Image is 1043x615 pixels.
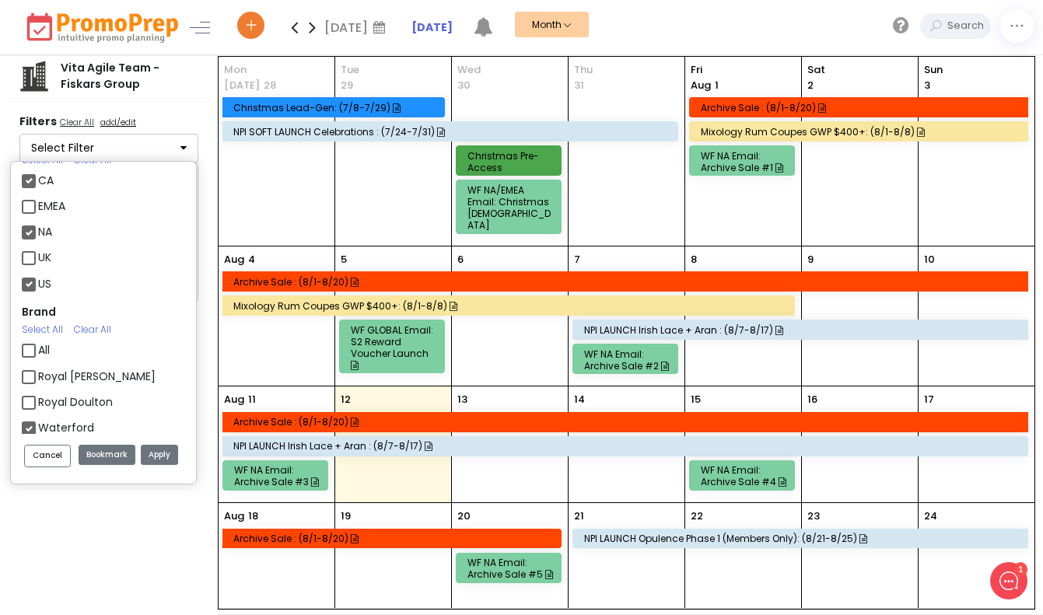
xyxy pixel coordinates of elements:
[248,508,258,524] p: 18
[50,60,199,93] div: Vita Agile Team - Fiskars Group
[807,392,817,407] p: 16
[584,533,1022,544] div: NPI LAUNCH Opulence Phase 1 (Members Only): (8/21-8/25)
[233,102,439,114] div: Christmas Lead-Gen: (7/8-7/29)
[38,224,52,240] label: NA
[38,276,51,292] label: US
[807,508,820,524] p: 23
[224,78,260,93] p: [DATE]
[264,78,276,93] p: 28
[60,116,94,128] u: Clear All
[224,392,244,407] p: Aug
[701,126,1022,138] div: Mixology Rum Coupes GWP $400+: (8/1-8/8)
[38,369,156,385] label: Royal [PERSON_NAME]
[22,153,63,166] a: Select All
[224,508,244,524] p: Aug
[691,392,701,407] p: 15
[38,394,113,411] label: Royal Doulton
[24,445,71,467] button: Cancel
[807,78,814,93] p: 2
[22,323,63,336] a: Select All
[807,62,912,78] span: Sat
[574,62,679,78] span: Thu
[233,416,1022,428] div: Archive Sale : (8/1-8/20)
[411,19,453,35] strong: [DATE]
[79,445,135,466] button: Bookmark
[224,62,329,78] span: Mon
[38,250,51,266] label: UK
[19,114,57,129] strong: Filters
[515,12,589,37] button: Month
[457,252,464,267] p: 6
[44,69,268,88] h2: What can we do to help?
[38,420,94,436] label: Waterford
[467,184,555,231] div: WF NA/EMEA Email: Christmas [DEMOGRAPHIC_DATA]
[97,116,139,131] a: add/edit
[44,39,268,61] h1: Hello [PERSON_NAME]!
[691,78,719,93] p: 1
[574,252,580,267] p: 7
[233,300,788,312] div: Mixology Rum Coupes GWP $400+: (8/1-8/8)
[130,515,197,525] span: We run on Gist
[574,508,584,524] p: 21
[457,78,471,93] p: 30
[701,464,788,487] div: WF NA Email: Archive Sale #4
[574,78,584,93] p: 31
[457,508,471,524] p: 20
[691,62,796,78] span: Fri
[943,13,991,39] input: Search
[990,562,1027,599] iframe: gist-messenger-bubble-iframe
[691,252,697,267] p: 8
[584,348,671,372] div: WF NA Email: Archive Sale #2
[584,324,1022,336] div: NPI LAUNCH Irish Lace + Aran : (8/7-8/17)
[224,252,244,267] p: Aug
[924,78,930,93] p: 3
[924,508,937,524] p: 24
[248,252,255,267] p: 4
[12,100,299,133] button: New conversation
[574,392,585,407] p: 14
[233,440,1021,452] div: NPI LAUNCH Irish Lace + Aran : (8/7-8/17)
[351,324,438,371] div: WF GLOBAL Email: S2 Reward Voucher Launch
[924,392,934,407] p: 17
[233,533,555,544] div: Archive Sale : (8/1-8/20)
[924,252,935,267] p: 10
[233,126,671,138] div: NPI SOFT LAUNCH Celebrations : (7/24-7/31)
[341,78,353,93] p: 29
[141,445,178,466] button: Apply
[234,464,322,487] div: WF NA Email: Archive Sale #3
[341,392,351,407] p: 12
[411,19,453,36] a: [DATE]
[100,110,187,123] span: New conversation
[807,252,814,267] p: 9
[467,150,555,173] div: Christmas Pre-Access
[74,323,111,336] a: Clear All
[341,62,446,78] span: Tue
[467,557,555,580] div: WF NA Email: Archive Sale #5
[341,252,347,267] p: 5
[100,116,136,128] u: add/edit
[22,304,56,320] label: Brand
[19,134,198,163] button: Select Filter
[701,150,788,173] div: WF NA Email: Archive Sale #1
[924,62,1029,78] span: Sun
[691,508,703,524] p: 22
[233,276,1022,288] div: Archive Sale : (8/1-8/20)
[691,78,711,93] span: Aug
[38,198,65,215] label: EMEA
[457,62,562,78] span: Wed
[341,508,351,524] p: 19
[38,173,54,189] label: CA
[457,392,467,407] p: 13
[324,16,390,39] div: [DATE]
[19,61,50,92] img: company.png
[38,342,50,358] label: All
[74,153,111,166] a: Clear All
[701,102,1022,114] div: Archive Sale : (8/1-8/20)
[248,392,256,407] p: 11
